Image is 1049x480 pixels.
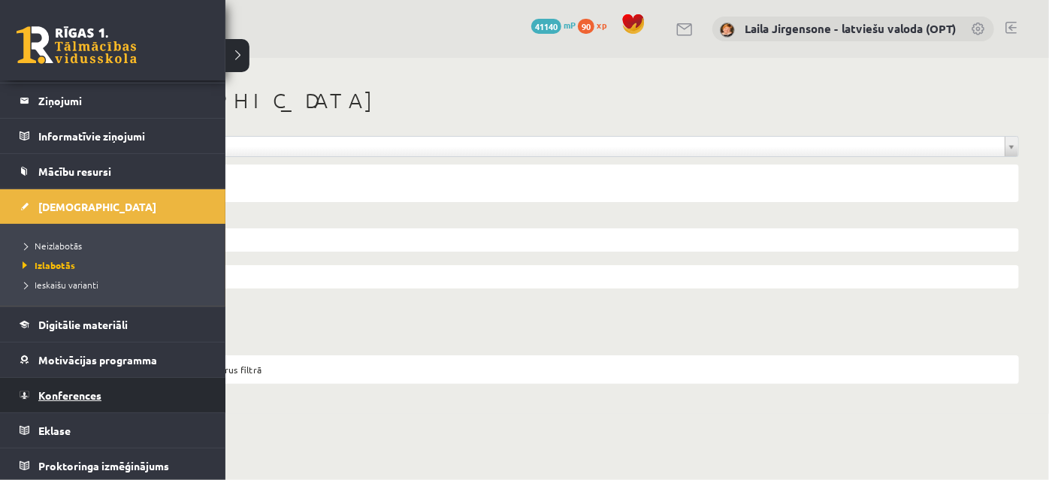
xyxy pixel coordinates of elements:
span: Digitālie materiāli [38,318,128,331]
span: Rādīt visas [97,137,999,156]
a: Izlabotās [19,258,210,272]
h1: [DEMOGRAPHIC_DATA] [90,88,1019,113]
span: Eklase [38,424,71,437]
span: 90 [578,19,594,34]
span: Ieskaišu varianti [19,279,98,291]
a: Digitālie materiāli [20,307,207,342]
div: Norādiet meklēšanas parametrus filtrā [98,363,1011,376]
a: Eklase [20,413,207,448]
a: Neizlabotās [19,239,210,252]
a: Mācību resursi [20,154,207,189]
a: Informatīvie ziņojumi [20,119,207,153]
a: Rīgas 1. Tālmācības vidusskola [17,26,137,64]
span: [DEMOGRAPHIC_DATA] [38,200,156,213]
a: Ieskaišu varianti [19,278,210,291]
a: 90 xp [578,19,614,31]
a: Laila Jirgensone - latviešu valoda (OPT) [745,21,956,36]
span: Konferences [38,388,101,402]
a: [DEMOGRAPHIC_DATA] [20,189,207,224]
a: 41140 mP [531,19,576,31]
span: Motivācijas programma [38,353,157,367]
legend: Informatīvie ziņojumi [38,119,207,153]
span: Mācību resursi [38,165,111,178]
a: Motivācijas programma [20,343,207,377]
img: Laila Jirgensone - latviešu valoda (OPT) [720,23,735,38]
span: 41140 [531,19,561,34]
span: xp [597,19,606,31]
a: Rādīt visas [91,137,1018,156]
a: Konferences [20,378,207,412]
a: Ziņojumi [20,83,207,118]
span: Izlabotās [19,259,75,271]
span: Neizlabotās [19,240,82,252]
legend: Ziņojumi [38,83,207,118]
span: Proktoringa izmēģinājums [38,459,169,472]
span: mP [564,19,576,31]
